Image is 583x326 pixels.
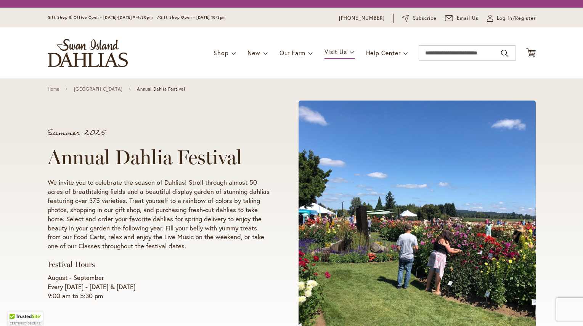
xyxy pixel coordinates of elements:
span: Annual Dahlia Festival [137,86,185,92]
span: Log In/Register [497,14,536,22]
button: Search [501,47,508,59]
span: Gift Shop & Office Open - [DATE]-[DATE] 9-4:30pm / [48,15,160,20]
a: [PHONE_NUMBER] [339,14,385,22]
h1: Annual Dahlia Festival [48,146,270,169]
span: Help Center [366,49,401,57]
span: Email Us [457,14,479,22]
p: August - September Every [DATE] - [DATE] & [DATE] 9:00 am to 5:30 pm [48,273,270,300]
a: Subscribe [402,14,437,22]
a: [GEOGRAPHIC_DATA] [74,86,123,92]
span: New [247,49,260,57]
span: Subscribe [413,14,437,22]
span: Visit Us [324,48,347,56]
div: TrustedSite Certified [8,312,43,326]
span: Our Farm [279,49,305,57]
h3: Festival Hours [48,260,270,269]
a: Log In/Register [487,14,536,22]
a: Email Us [445,14,479,22]
a: store logo [48,39,128,67]
span: Gift Shop Open - [DATE] 10-3pm [159,15,226,20]
p: We invite you to celebrate the season of Dahlias! Stroll through almost 50 acres of breathtaking ... [48,178,270,251]
p: Summer 2025 [48,129,270,137]
a: Home [48,86,59,92]
span: Shop [214,49,228,57]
